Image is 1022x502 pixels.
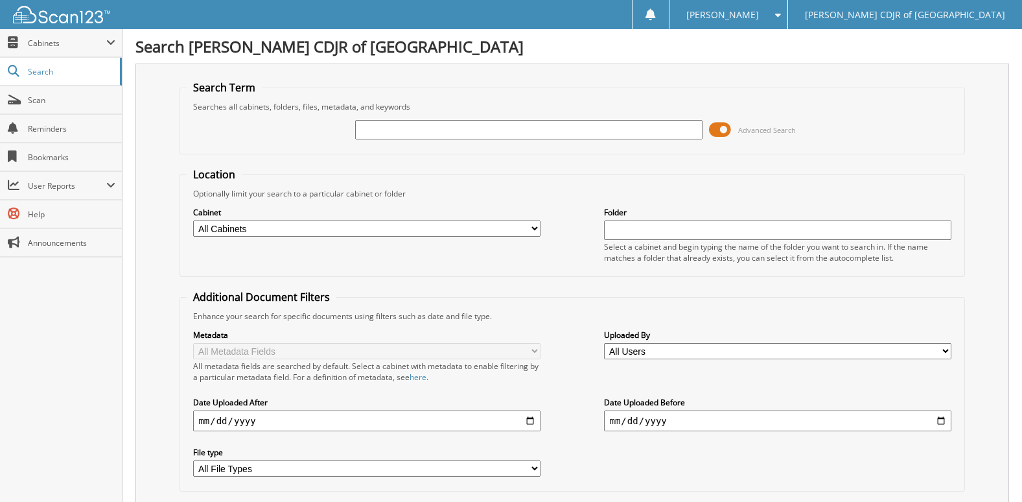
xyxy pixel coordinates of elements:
[28,152,115,163] span: Bookmarks
[410,372,426,383] a: here
[28,95,115,106] span: Scan
[604,207,951,218] label: Folder
[604,329,951,341] label: Uploaded By
[135,36,1009,57] h1: Search [PERSON_NAME] CDJR of [GEOGRAPHIC_DATA]
[738,125,796,135] span: Advanced Search
[193,207,540,218] label: Cabinet
[604,411,951,431] input: end
[28,237,115,248] span: Announcements
[604,397,951,408] label: Date Uploaded Before
[28,38,106,49] span: Cabinets
[28,209,115,220] span: Help
[193,329,540,341] label: Metadata
[187,311,957,322] div: Enhance your search for specific documents using filters such as date and file type.
[187,101,957,112] div: Searches all cabinets, folders, files, metadata, and keywords
[13,6,110,23] img: scan123-logo-white.svg
[193,397,540,408] label: Date Uploaded After
[28,180,106,191] span: User Reports
[193,411,540,431] input: start
[28,123,115,134] span: Reminders
[805,11,1005,19] span: [PERSON_NAME] CDJR of [GEOGRAPHIC_DATA]
[193,361,540,383] div: All metadata fields are searched by default. Select a cabinet with metadata to enable filtering b...
[187,167,242,182] legend: Location
[28,66,113,77] span: Search
[604,241,951,263] div: Select a cabinet and begin typing the name of the folder you want to search in. If the name match...
[193,447,540,458] label: File type
[187,80,262,95] legend: Search Term
[187,188,957,199] div: Optionally limit your search to a particular cabinet or folder
[187,290,336,304] legend: Additional Document Filters
[686,11,759,19] span: [PERSON_NAME]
